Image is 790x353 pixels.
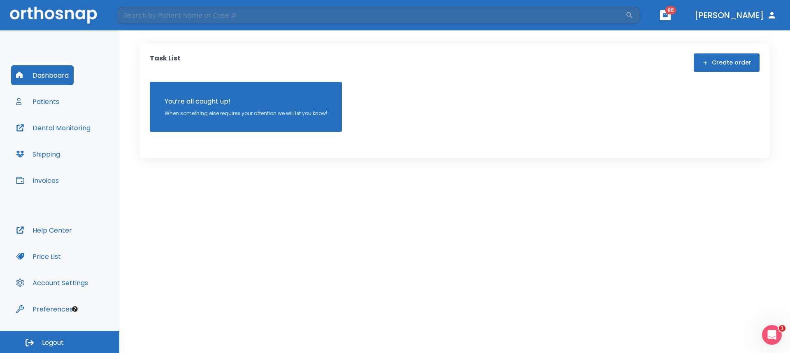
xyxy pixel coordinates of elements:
[691,8,780,23] button: [PERSON_NAME]
[11,171,64,190] button: Invoices
[71,305,79,313] div: Tooltip anchor
[11,65,74,85] button: Dashboard
[11,273,93,293] button: Account Settings
[11,144,65,164] button: Shipping
[11,220,77,240] button: Help Center
[11,118,95,138] button: Dental Monitoring
[42,338,64,347] span: Logout
[665,6,676,14] span: 86
[10,7,97,23] img: Orthosnap
[11,247,66,266] button: Price List
[694,53,760,72] button: Create order
[165,110,327,117] p: When something else requires your attention we will let you know!
[11,299,78,319] button: Preferences
[150,53,181,72] p: Task List
[779,325,785,332] span: 1
[118,7,625,23] input: Search by Patient Name or Case #
[762,325,782,345] iframe: Intercom live chat
[11,92,64,111] button: Patients
[165,97,327,106] p: You’re all caught up!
